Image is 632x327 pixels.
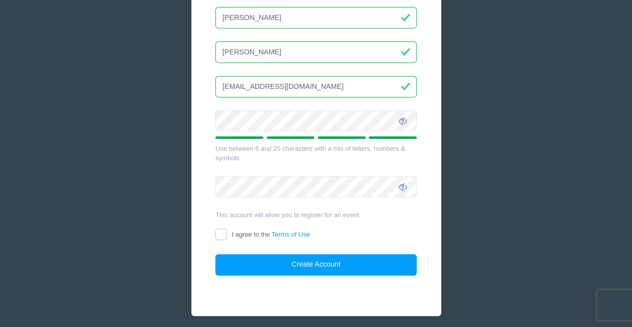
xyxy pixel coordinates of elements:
[215,7,417,28] input: First Name
[232,231,310,238] span: I agree to the
[215,144,417,163] div: Use between 6 and 25 characters with a mix of letters, numbers & symbols.
[215,76,417,97] input: Email
[215,41,417,63] input: Last Name
[215,229,227,240] input: I agree to theTerms of Use
[215,210,417,220] div: This account will allow you to register for an event.
[215,254,417,276] button: Create Account
[272,231,310,238] a: Terms of Use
